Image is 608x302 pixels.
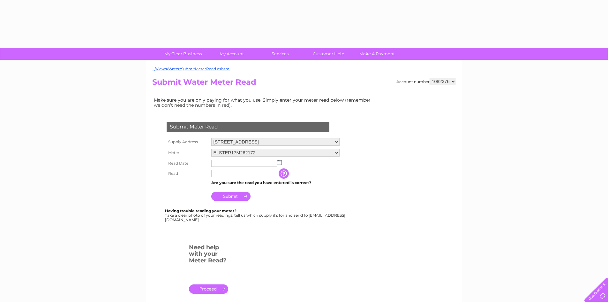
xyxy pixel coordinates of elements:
[279,168,290,179] input: Information
[152,78,456,90] h2: Submit Water Meter Read
[165,136,210,147] th: Supply Address
[165,208,236,213] b: Having trouble reading your meter?
[167,122,329,132] div: Submit Meter Read
[152,96,376,109] td: Make sure you are only paying for what you use. Simply enter your meter read below (remember we d...
[210,179,341,187] td: Are you sure the read you have entered is correct?
[277,160,282,165] img: ...
[205,48,258,60] a: My Account
[254,48,306,60] a: Services
[165,158,210,168] th: Read Date
[189,284,228,294] a: .
[302,48,355,60] a: Customer Help
[396,78,456,85] div: Account number
[157,48,209,60] a: My Clear Business
[351,48,403,60] a: Make A Payment
[165,209,346,222] div: Take a clear photo of your readings, tell us which supply it's for and send to [EMAIL_ADDRESS][DO...
[211,192,251,201] input: Submit
[165,147,210,158] th: Meter
[152,66,230,71] a: ~/Views/Water/SubmitMeterRead.cshtml
[165,168,210,179] th: Read
[189,243,228,267] h3: Need help with your Meter Read?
